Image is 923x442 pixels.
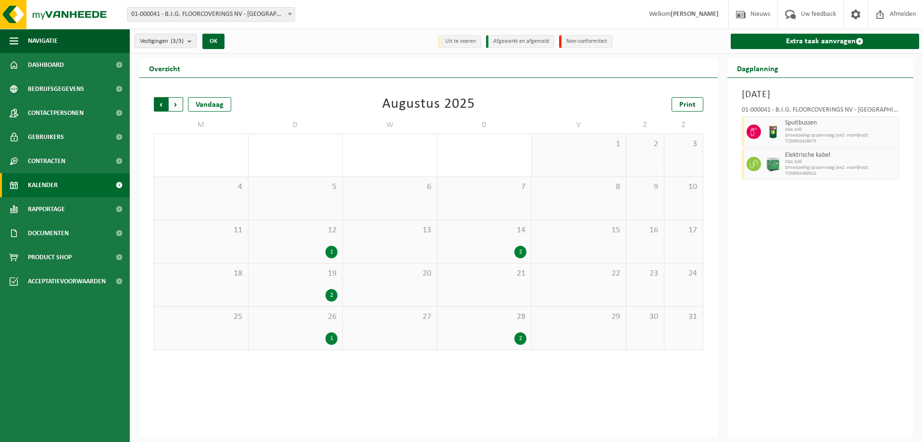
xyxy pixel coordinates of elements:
span: 19 [253,268,338,279]
span: Contactpersonen [28,101,84,125]
span: 25 [159,312,243,322]
span: 01-000041 - B.I.G. FLOORCOVERINGS NV - WIELSBEKE [127,8,295,21]
span: 16 [631,225,660,236]
a: Extra taak aanvragen [731,34,920,49]
span: 4 [159,182,243,192]
li: Uit te voeren [438,35,481,48]
span: Spuitbussen [785,119,897,127]
span: Kalender [28,173,58,197]
span: Acceptatievoorwaarden [28,269,106,293]
li: Non-conformiteit [559,35,612,48]
td: D [437,116,532,134]
span: 8 [536,182,621,192]
td: Z [664,116,703,134]
span: 24 [669,268,698,279]
span: 23 [631,268,660,279]
div: 2 [514,246,526,258]
span: KGA Colli [785,159,897,165]
span: Dashboard [28,53,64,77]
td: Z [626,116,665,134]
span: KGA Colli [785,127,897,133]
td: V [532,116,626,134]
h2: Overzicht [139,59,190,77]
span: 20 [348,268,432,279]
div: 2 [325,289,337,302]
span: T250002489322 [785,171,897,177]
button: OK [202,34,225,49]
span: 5 [253,182,338,192]
span: 18 [159,268,243,279]
span: 2 [631,139,660,150]
td: D [249,116,343,134]
img: PB-OT-0200-MET-00-03 [766,125,780,139]
span: 01-000041 - B.I.G. FLOORCOVERINGS NV - WIELSBEKE [127,7,295,22]
span: 3 [669,139,698,150]
span: 13 [348,225,432,236]
span: 14 [442,225,527,236]
span: T250002428675 [785,139,897,144]
span: Print [679,101,696,109]
span: Product Shop [28,245,72,269]
span: Rapportage [28,197,65,221]
span: Bedrijfsgegevens [28,77,84,101]
span: 29 [536,312,621,322]
span: Omwisseling op aanvraag (excl. voorrijkost) [785,165,897,171]
span: 12 [253,225,338,236]
button: Vestigingen(3/3) [135,34,197,48]
h3: [DATE] [742,88,899,102]
span: Elektrische kabel [785,152,897,159]
span: 10 [669,182,698,192]
div: Augustus 2025 [382,97,475,112]
span: 26 [253,312,338,322]
span: 7 [442,182,527,192]
h2: Dagplanning [727,59,788,77]
span: 11 [159,225,243,236]
span: 15 [536,225,621,236]
span: Omwisseling op aanvraag (excl. voorrijkost) [785,133,897,139]
div: Vandaag [188,97,231,112]
span: Vestigingen [140,34,184,49]
span: Gebruikers [28,125,64,149]
span: 1 [536,139,621,150]
span: Volgende [169,97,183,112]
span: 6 [348,182,432,192]
td: M [154,116,249,134]
div: 01-000041 - B.I.G. FLOORCOVERINGS NV - [GEOGRAPHIC_DATA] [742,107,899,116]
span: 21 [442,268,527,279]
span: Contracten [28,149,65,173]
span: 27 [348,312,432,322]
a: Print [672,97,703,112]
strong: [PERSON_NAME] [671,11,719,18]
span: 17 [669,225,698,236]
span: Documenten [28,221,69,245]
div: 1 [325,246,337,258]
div: 1 [325,332,337,345]
span: 28 [442,312,527,322]
span: 30 [631,312,660,322]
count: (3/3) [171,38,184,44]
img: PB-HB-1400-HPE-GN-11 [766,156,780,172]
td: W [343,116,437,134]
li: Afgewerkt en afgemeld [486,35,554,48]
span: 22 [536,268,621,279]
span: 9 [631,182,660,192]
span: Vorige [154,97,168,112]
span: Navigatie [28,29,58,53]
div: 2 [514,332,526,345]
span: 31 [669,312,698,322]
